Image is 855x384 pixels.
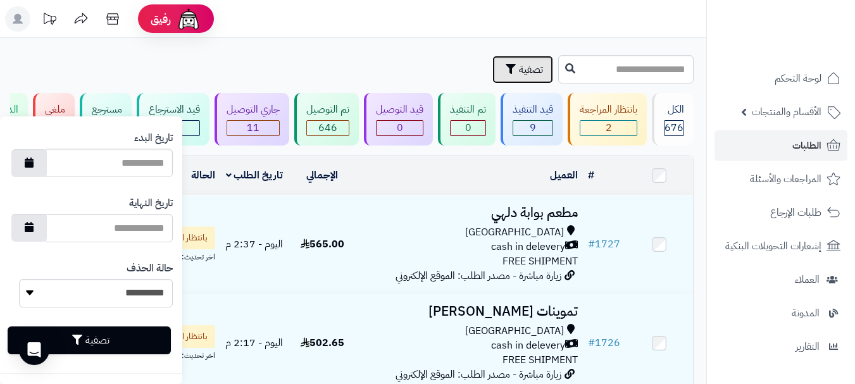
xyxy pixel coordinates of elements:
[301,335,344,350] span: 502.65
[34,6,65,35] a: تحديثات المنصة
[465,225,564,240] span: [GEOGRAPHIC_DATA]
[134,131,173,146] label: تاريخ البدء
[502,254,578,269] span: FREE SHIPMENT
[361,93,435,146] a: قيد التوصيل 0
[649,93,696,146] a: الكل676
[665,120,683,135] span: 676
[306,102,349,117] div: تم التوصيل
[715,63,847,94] a: لوحة التحكم
[715,264,847,295] a: العملاء
[715,231,847,261] a: إشعارات التحويلات البنكية
[664,102,684,117] div: الكل
[792,304,820,322] span: المدونة
[580,102,637,117] div: بانتظار المراجعة
[492,56,553,84] button: تصفية
[129,196,173,211] label: تاريخ النهاية
[715,130,847,161] a: الطلبات
[396,367,561,382] span: زيارة مباشرة - مصدر الطلب: الموقع الإلكتروني
[127,261,173,276] label: حالة الحذف
[191,168,215,183] a: الحالة
[377,121,423,135] div: 0
[361,304,578,319] h3: تموينات [PERSON_NAME]
[796,338,820,356] span: التقارير
[502,352,578,368] span: FREE SHIPMENT
[715,164,847,194] a: المراجعات والأسئلة
[606,120,612,135] span: 2
[450,102,486,117] div: تم التنفيذ
[725,237,821,255] span: إشعارات التحويلات البنكية
[361,206,578,220] h3: مطعم بوابة دلهي
[396,268,561,283] span: زيارة مباشرة - مصدر الطلب: الموقع الإلكتروني
[465,120,471,135] span: 0
[227,121,279,135] div: 11
[306,168,338,183] a: الإجمالي
[176,6,201,32] img: ai-face.png
[580,121,637,135] div: 2
[451,121,485,135] div: 0
[45,102,65,117] div: ملغي
[151,11,171,27] span: رفيق
[752,103,821,121] span: الأقسام والمنتجات
[292,93,361,146] a: تم التوصيل 646
[565,93,649,146] a: بانتظار المراجعة 2
[376,102,423,117] div: قيد التوصيل
[465,324,564,338] span: [GEOGRAPHIC_DATA]
[588,335,595,350] span: #
[92,102,122,117] div: مسترجع
[491,338,565,353] span: cash in delevery
[588,237,620,252] a: #1727
[225,335,283,350] span: اليوم - 2:17 م
[795,271,820,288] span: العملاء
[307,121,349,135] div: 646
[770,204,821,221] span: طلبات الإرجاع
[715,197,847,228] a: طلبات الإرجاع
[435,93,498,146] a: تم التنفيذ 0
[134,93,212,146] a: قيد الاسترجاع 0
[775,70,821,87] span: لوحة التحكم
[588,335,620,350] a: #1726
[513,102,553,117] div: قيد التنفيذ
[301,237,344,252] span: 565.00
[226,168,284,183] a: تاريخ الطلب
[318,120,337,135] span: 646
[397,120,403,135] span: 0
[519,62,543,77] span: تصفية
[588,168,594,183] a: #
[588,237,595,252] span: #
[8,326,171,354] button: تصفية
[769,34,843,61] img: logo-2.png
[715,331,847,362] a: التقارير
[498,93,565,146] a: قيد التنفيذ 9
[715,298,847,328] a: المدونة
[149,102,200,117] div: قيد الاسترجاع
[247,120,259,135] span: 11
[750,170,821,188] span: المراجعات والأسئلة
[792,137,821,154] span: الطلبات
[212,93,292,146] a: جاري التوصيل 11
[513,121,552,135] div: 9
[77,93,134,146] a: مسترجع 6
[19,335,49,365] div: Open Intercom Messenger
[550,168,578,183] a: العميل
[225,237,283,252] span: اليوم - 2:37 م
[491,240,565,254] span: cash in delevery
[530,120,536,135] span: 9
[227,102,280,117] div: جاري التوصيل
[30,93,77,146] a: ملغي 2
